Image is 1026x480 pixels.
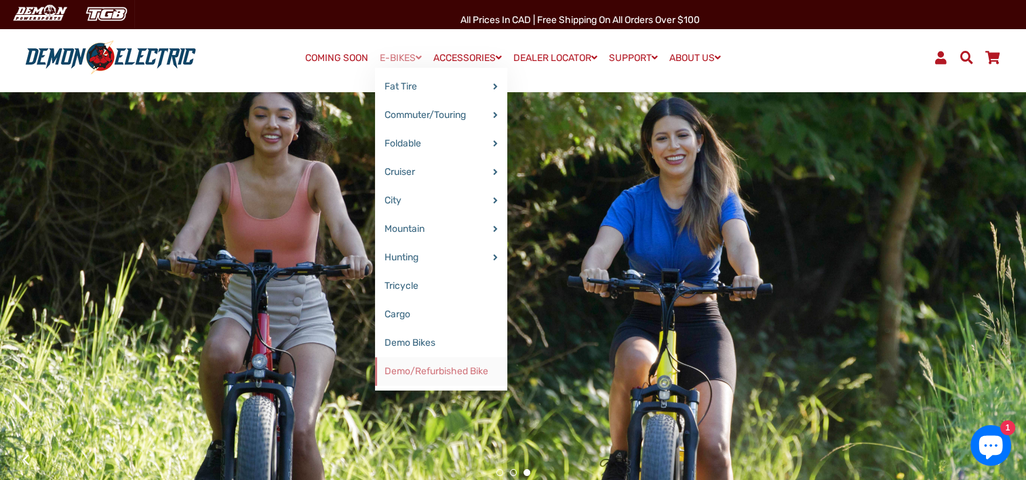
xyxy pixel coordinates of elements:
a: Cruiser [375,158,507,186]
a: Hunting [375,243,507,272]
img: TGB Canada [79,3,134,25]
button: 2 of 3 [510,469,517,476]
a: Tricycle [375,272,507,300]
a: DEALER LOCATOR [509,48,602,68]
inbox-online-store-chat: Shopify online store chat [966,425,1015,469]
button: 1 of 3 [496,469,503,476]
a: Commuter/Touring [375,101,507,129]
a: Demo Bikes [375,329,507,357]
img: Demon Electric [7,3,72,25]
a: Foldable [375,129,507,158]
button: 3 of 3 [524,469,530,476]
span: All Prices in CAD | Free shipping on all orders over $100 [460,14,700,26]
a: Fat Tire [375,73,507,101]
a: Mountain [375,215,507,243]
a: ACCESSORIES [429,48,507,68]
a: E-BIKES [375,48,427,68]
img: Demon Electric logo [20,40,201,75]
a: COMING SOON [300,49,373,68]
a: City [375,186,507,215]
a: ABOUT US [665,48,726,68]
a: Cargo [375,300,507,329]
a: Demo/Refurbished Bike [375,357,507,386]
a: SUPPORT [604,48,663,68]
